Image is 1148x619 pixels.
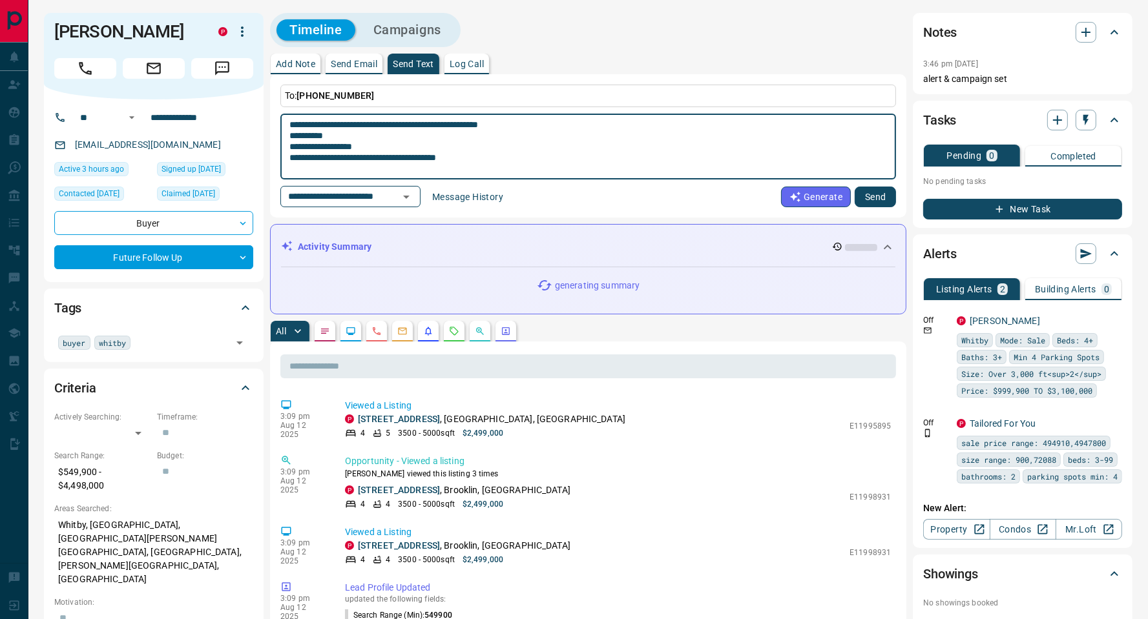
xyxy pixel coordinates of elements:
[1056,519,1122,540] a: Mr.Loft
[923,110,956,130] h2: Tasks
[157,450,253,462] p: Budget:
[54,292,253,323] div: Tags
[191,58,253,79] span: Message
[280,412,326,421] p: 3:09 pm
[923,597,1122,609] p: No showings booked
[54,58,116,79] span: Call
[54,162,151,180] div: Tue Aug 12 2025
[358,540,440,551] a: [STREET_ADDRESS]
[923,105,1122,136] div: Tasks
[360,498,365,510] p: 4
[393,59,434,68] p: Send Text
[345,541,354,550] div: property.ca
[59,187,120,200] span: Contacted [DATE]
[957,316,966,325] div: property.ca
[397,326,408,336] svg: Emails
[475,326,485,336] svg: Opportunities
[54,298,81,318] h2: Tags
[1027,470,1118,483] span: parking spots min: 4
[157,187,253,205] div: Thu Jul 17 2025
[1057,334,1093,347] span: Beds: 4+
[358,412,625,426] p: , [GEOGRAPHIC_DATA], [GEOGRAPHIC_DATA]
[280,594,326,603] p: 3:09 pm
[162,163,221,176] span: Signed up [DATE]
[54,211,253,235] div: Buyer
[54,450,151,462] p: Search Range:
[157,162,253,180] div: Sun Jul 13 2025
[54,21,199,42] h1: [PERSON_NAME]
[463,427,503,439] p: $2,499,000
[970,418,1036,429] a: Tailored For You
[923,59,978,68] p: 3:46 pm [DATE]
[398,498,455,510] p: 3500 - 5000 sqft
[923,72,1122,86] p: alert & campaign set
[923,326,932,335] svg: Email
[280,476,326,494] p: Aug 12 2025
[298,240,371,254] p: Activity Summary
[358,483,570,497] p: , Brooklin, [GEOGRAPHIC_DATA]
[99,336,127,349] span: whitby
[1035,285,1096,294] p: Building Alerts
[280,421,326,439] p: Aug 12 2025
[162,187,215,200] span: Claimed [DATE]
[961,334,988,347] span: Whitby
[345,399,891,412] p: Viewed a Listing
[555,279,640,292] p: generating summary
[54,372,253,403] div: Criteria
[1000,334,1045,347] span: Mode: Sale
[280,467,326,476] p: 3:09 pm
[345,485,354,494] div: property.ca
[54,187,151,205] div: Thu Jul 17 2025
[923,417,949,429] p: Off
[398,554,455,565] p: 3500 - 5000 sqft
[358,485,440,495] a: [STREET_ADDRESS]
[923,519,990,540] a: Property
[63,336,86,349] span: buyer
[345,594,891,604] p: updated the following fields:
[75,139,221,150] a: [EMAIL_ADDRESS][DOMAIN_NAME]
[423,326,433,336] svg: Listing Alerts
[358,539,570,553] p: , Brooklin, [GEOGRAPHIC_DATA]
[277,19,355,41] button: Timeline
[218,27,227,36] div: property.ca
[424,187,511,207] button: Message History
[280,547,326,565] p: Aug 12 2025
[501,326,511,336] svg: Agent Actions
[123,58,185,79] span: Email
[961,436,1106,449] span: sale price range: 494910,4947800
[923,17,1122,48] div: Notes
[936,285,992,294] p: Listing Alerts
[970,316,1040,326] a: [PERSON_NAME]
[276,59,315,68] p: Add Note
[297,90,374,101] span: [PHONE_NUMBER]
[961,453,1056,466] span: size range: 900,72088
[345,468,891,480] p: [PERSON_NAME] viewed this listing 3 times
[54,245,253,269] div: Future Follow Up
[449,326,459,336] svg: Requests
[850,420,891,432] p: E11995895
[923,199,1122,219] button: New Task
[923,238,1122,269] div: Alerts
[54,378,96,398] h2: Criteria
[124,110,140,125] button: Open
[54,503,253,514] p: Areas Searched:
[397,188,415,206] button: Open
[923,502,1122,515] p: New Alert:
[280,85,896,107] p: To:
[923,314,949,326] p: Off
[1104,285,1109,294] p: 0
[59,163,124,176] span: Active 3 hours ago
[331,59,377,68] p: Send Email
[961,367,1101,380] span: Size: Over 3,000 ft<sup>2</sup>
[850,547,891,558] p: E11998931
[463,554,503,565] p: $2,499,000
[276,327,286,336] p: All
[386,554,390,565] p: 4
[923,429,932,438] svg: Push Notification Only
[923,558,1122,589] div: Showings
[320,326,330,336] svg: Notes
[345,581,891,594] p: Lead Profile Updated
[923,563,978,584] h2: Showings
[923,22,957,43] h2: Notes
[345,414,354,423] div: property.ca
